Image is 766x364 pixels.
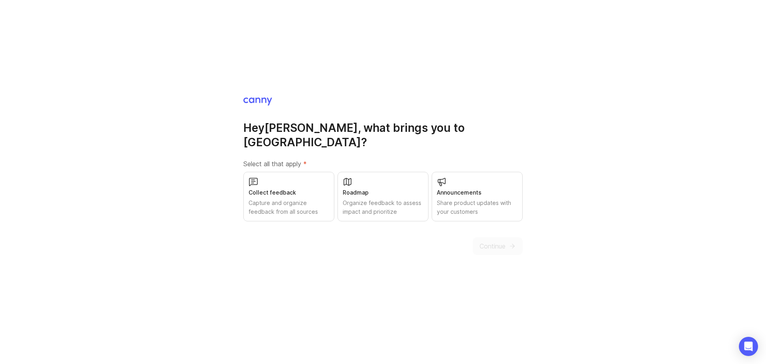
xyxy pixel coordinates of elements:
[437,188,517,197] div: Announcements
[343,199,423,216] div: Organize feedback to assess impact and prioritize
[243,97,272,105] img: Canny Home
[338,172,428,221] button: RoadmapOrganize feedback to assess impact and prioritize
[249,188,329,197] div: Collect feedback
[739,337,758,356] div: Open Intercom Messenger
[243,172,334,221] button: Collect feedbackCapture and organize feedback from all sources
[243,159,523,169] label: Select all that apply
[437,199,517,216] div: Share product updates with your customers
[243,121,523,149] h1: Hey [PERSON_NAME] , what brings you to [GEOGRAPHIC_DATA]?
[343,188,423,197] div: Roadmap
[249,199,329,216] div: Capture and organize feedback from all sources
[432,172,523,221] button: AnnouncementsShare product updates with your customers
